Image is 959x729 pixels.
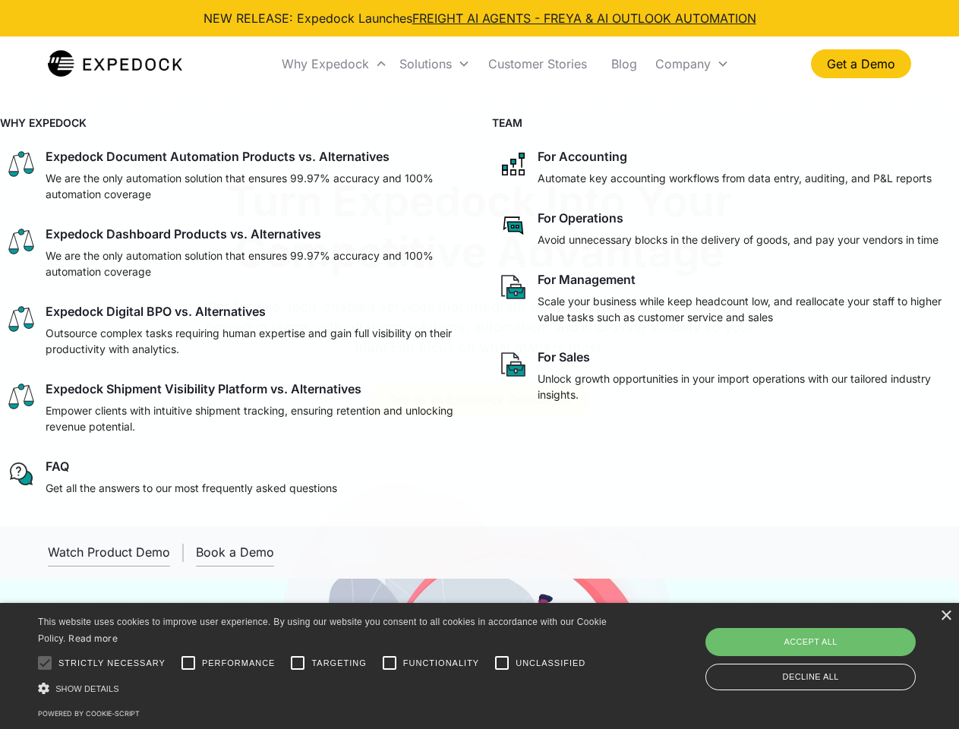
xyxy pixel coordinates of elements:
div: NEW RELEASE: Expedock Launches [203,9,756,27]
a: home [48,49,182,79]
a: Read more [68,633,118,644]
a: open lightbox [48,538,170,566]
a: FREIGHT AI AGENTS - FREYA & AI OUTLOOK AUTOMATION [412,11,756,26]
img: Expedock Logo [48,49,182,79]
div: Why Expedock [276,38,393,90]
div: Why Expedock [282,56,369,71]
span: Targeting [311,657,366,670]
div: Company [655,56,711,71]
span: Functionality [403,657,479,670]
a: Blog [599,38,649,90]
a: Book a Demo [196,538,274,566]
span: Unclassified [516,657,585,670]
a: Customer Stories [476,38,599,90]
span: Performance [202,657,276,670]
div: Watch Product Demo [48,544,170,560]
a: Powered by cookie-script [38,709,140,718]
iframe: Chat Widget [706,565,959,729]
a: Get a Demo [811,49,911,78]
div: Solutions [399,56,452,71]
div: Show details [38,680,612,696]
span: Show details [55,684,119,693]
span: Strictly necessary [58,657,166,670]
span: This website uses cookies to improve user experience. By using our website you consent to all coo... [38,617,607,645]
div: Company [649,38,735,90]
div: Solutions [393,38,476,90]
div: Book a Demo [196,544,274,560]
